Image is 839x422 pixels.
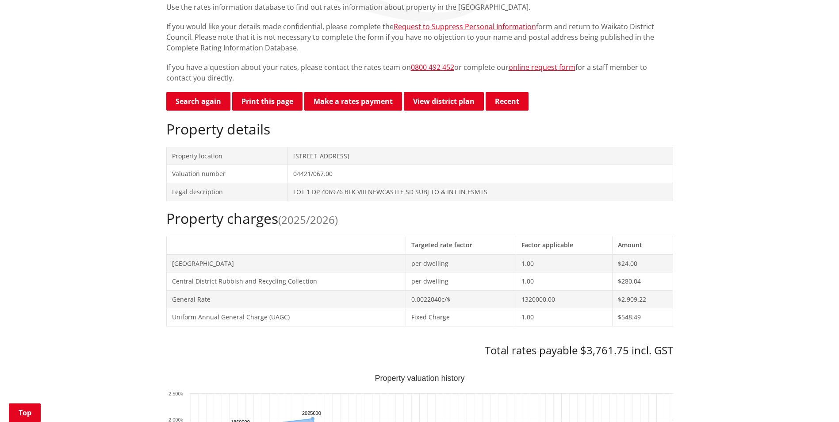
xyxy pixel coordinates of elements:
text: Property valuation history [375,374,464,383]
td: 1320000.00 [516,290,613,308]
a: 0800 492 452 [411,62,454,72]
td: [STREET_ADDRESS] [287,147,673,165]
td: Central District Rubbish and Recycling Collection [166,272,406,291]
th: Factor applicable [516,236,613,254]
a: online request form [509,62,575,72]
td: General Rate [166,290,406,308]
a: Request to Suppress Personal Information [394,22,536,31]
td: per dwelling [406,254,516,272]
h3: Total rates payable $3,761.75 incl. GST [166,344,673,357]
td: $24.00 [613,254,673,272]
td: Fixed Charge [406,308,516,326]
h2: Property charges [166,210,673,227]
td: per dwelling [406,272,516,291]
a: View district plan [404,92,484,111]
h2: Property details [166,121,673,138]
button: Print this page [232,92,303,111]
td: Uniform Annual General Charge (UAGC) [166,308,406,326]
p: Use the rates information database to find out rates information about property in the [GEOGRAPHI... [166,2,673,12]
td: [GEOGRAPHIC_DATA] [166,254,406,272]
p: If you have a question about your rates, please contact the rates team on or complete our for a s... [166,62,673,83]
td: $548.49 [613,308,673,326]
a: Search again [166,92,230,111]
td: 1.00 [516,308,613,326]
iframe: Messenger Launcher [798,385,830,417]
td: $2,909.22 [613,290,673,308]
a: Top [9,403,41,422]
td: Legal description [166,183,287,201]
button: Recent [486,92,529,111]
td: LOT 1 DP 406976 BLK VIII NEWCASTLE SD SUBJ TO & INT IN ESMTS [287,183,673,201]
span: (2025/2026) [278,212,338,227]
a: Make a rates payment [304,92,402,111]
td: 1.00 [516,254,613,272]
th: Amount [613,236,673,254]
text: 2025000 [302,410,321,416]
path: Tuesday, Jun 30, 12:00, 2,025,000. Capital Value. [310,417,314,420]
td: $280.04 [613,272,673,291]
td: Valuation number [166,165,287,183]
th: Targeted rate factor [406,236,516,254]
td: 1.00 [516,272,613,291]
td: 0.0022040c/$ [406,290,516,308]
td: Property location [166,147,287,165]
td: 04421/067.00 [287,165,673,183]
p: If you would like your details made confidential, please complete the form and return to Waikato ... [166,21,673,53]
text: 2 500k [168,391,183,396]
